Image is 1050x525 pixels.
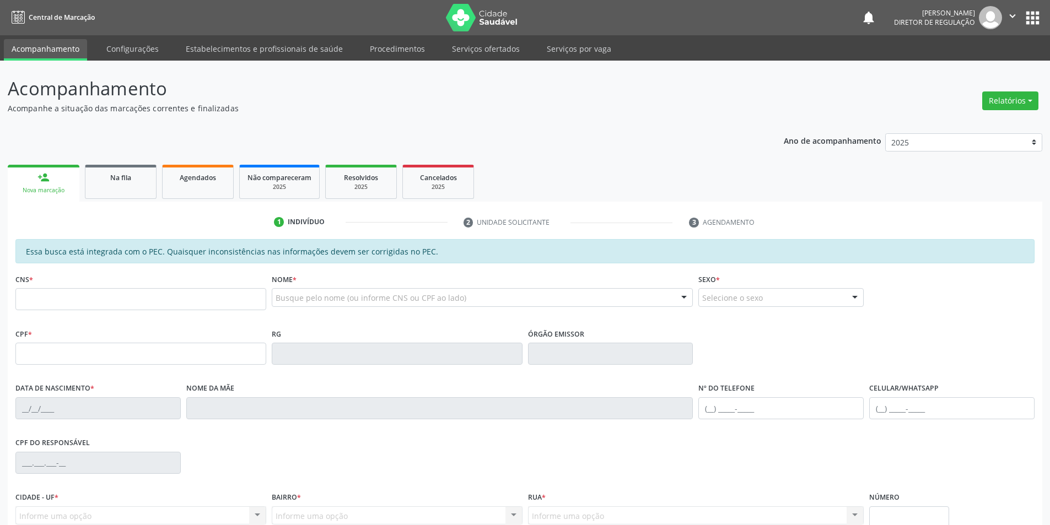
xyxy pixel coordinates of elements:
span: Selecione o sexo [702,292,763,304]
label: RG [272,326,281,343]
input: __/__/____ [15,397,181,419]
div: person_add [37,171,50,183]
label: Órgão emissor [528,326,584,343]
label: Número [869,489,900,506]
div: 2025 [333,183,389,191]
div: [PERSON_NAME] [894,8,975,18]
a: Procedimentos [362,39,433,58]
span: Busque pelo nome (ou informe CNS ou CPF ao lado) [276,292,466,304]
label: Data de nascimento [15,380,94,397]
div: Essa busca está integrada com o PEC. Quaisquer inconsistências nas informações devem ser corrigid... [15,239,1035,263]
div: Nova marcação [15,186,72,194]
label: Bairro [272,489,301,506]
button: notifications [861,10,876,25]
span: Agendados [180,173,216,182]
a: Serviços por vaga [539,39,619,58]
label: Sexo [698,271,720,288]
div: 1 [274,217,284,227]
p: Ano de acompanhamento [784,133,881,147]
a: Central de Marcação [8,8,95,26]
a: Acompanhamento [4,39,87,61]
button: Relatórios [982,91,1038,110]
i:  [1006,10,1019,22]
img: img [979,6,1002,29]
label: Nº do Telefone [698,380,755,397]
a: Configurações [99,39,166,58]
p: Acompanhe a situação das marcações correntes e finalizadas [8,102,732,114]
label: Rua [528,489,546,506]
span: Central de Marcação [29,13,95,22]
label: Nome da mãe [186,380,234,397]
input: ___.___.___-__ [15,452,181,474]
div: 2025 [411,183,466,191]
a: Estabelecimentos e profissionais de saúde [178,39,351,58]
label: CNS [15,271,33,288]
button: apps [1023,8,1042,28]
label: Nome [272,271,297,288]
input: (__) _____-_____ [869,397,1035,419]
p: Acompanhamento [8,75,732,102]
span: Cancelados [420,173,457,182]
a: Serviços ofertados [444,39,527,58]
input: (__) _____-_____ [698,397,864,419]
span: Resolvidos [344,173,378,182]
div: Indivíduo [288,217,325,227]
div: 2025 [247,183,311,191]
span: Na fila [110,173,131,182]
span: Não compareceram [247,173,311,182]
label: CPF [15,326,32,343]
span: Diretor de regulação [894,18,975,27]
label: Celular/WhatsApp [869,380,939,397]
button:  [1002,6,1023,29]
label: CPF do responsável [15,435,90,452]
